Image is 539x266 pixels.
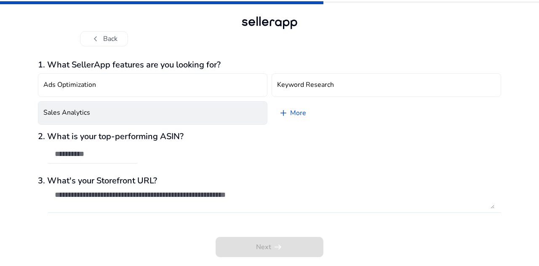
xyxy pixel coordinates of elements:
[91,34,101,44] span: chevron_left
[277,81,334,89] h4: Keyword Research
[38,60,501,70] h3: 1. What SellerApp features are you looking for?
[38,73,267,97] button: Ads Optimization
[43,109,90,117] h4: Sales Analytics
[278,108,288,118] span: add
[38,176,501,186] h3: 3. What's your Storefront URL?
[80,31,128,46] button: chevron_leftBack
[272,73,501,97] button: Keyword Research
[43,81,96,89] h4: Ads Optimization
[272,101,313,125] a: More
[38,101,267,125] button: Sales Analytics
[38,132,501,142] h3: 2. What is your top-performing ASIN?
